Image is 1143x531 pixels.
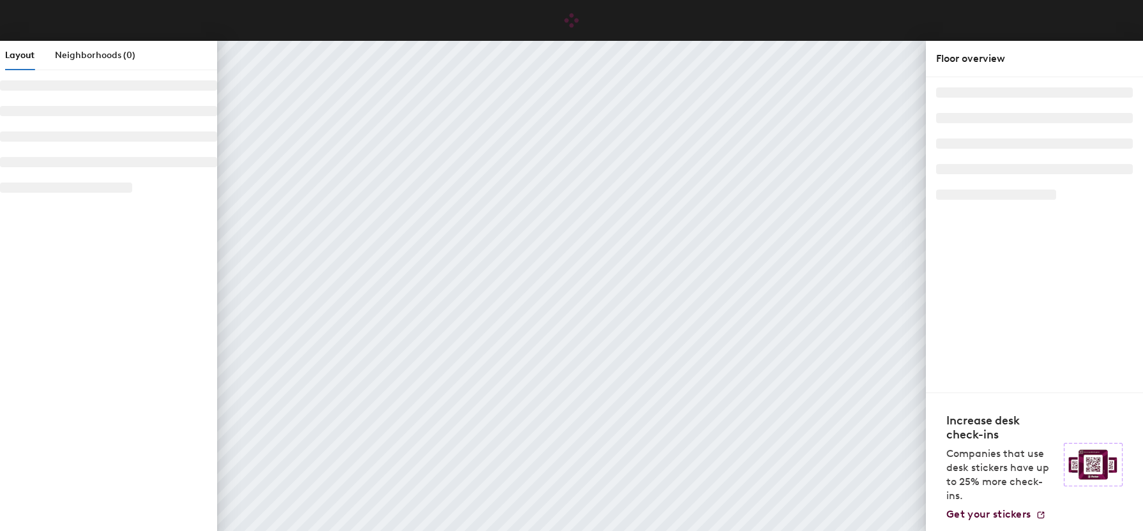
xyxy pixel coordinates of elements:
[946,508,1046,521] a: Get your stickers
[5,50,34,61] span: Layout
[55,50,135,61] span: Neighborhoods (0)
[946,447,1056,503] p: Companies that use desk stickers have up to 25% more check-ins.
[936,51,1133,66] div: Floor overview
[946,414,1056,442] h4: Increase desk check-ins
[946,508,1031,520] span: Get your stickers
[1064,443,1123,486] img: Sticker logo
